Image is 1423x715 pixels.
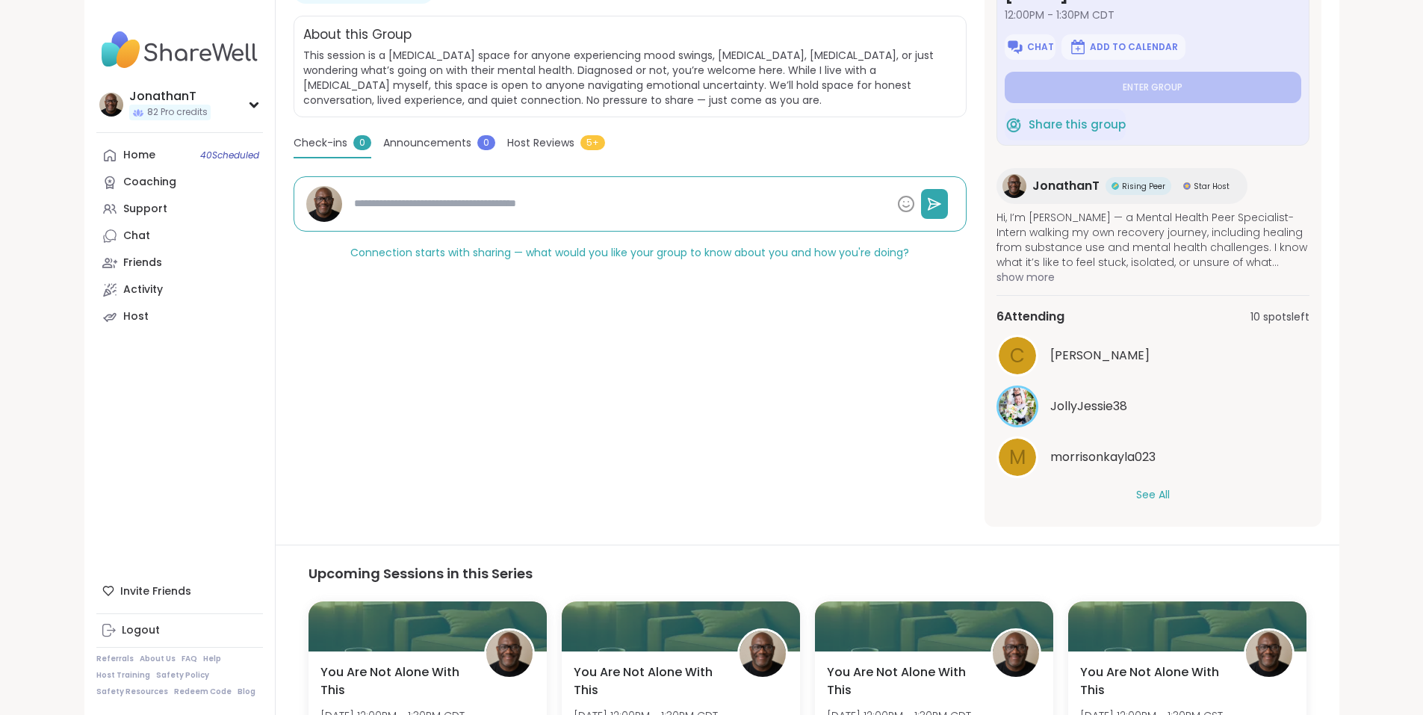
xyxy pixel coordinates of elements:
span: Star Host [1194,181,1230,192]
img: ShareWell Logomark [1005,116,1023,134]
div: Chat [123,229,150,244]
span: morrisonkayla023 [1050,448,1156,466]
a: Safety Policy [156,670,209,681]
span: C [1010,341,1025,371]
span: Connection starts with sharing — what would you like your group to know about you and how you're ... [350,245,909,260]
a: JonathanTJonathanTRising PeerRising PeerStar HostStar Host [996,168,1247,204]
a: Help [203,654,221,664]
span: You Are Not Alone With This [574,663,721,699]
a: Friends [96,250,263,276]
a: mmorrisonkayla023 [996,436,1309,478]
img: JonathanT [740,631,786,677]
img: JonathanT [486,631,533,677]
span: Check-ins [294,135,347,151]
a: Support [96,196,263,223]
span: You Are Not Alone With This [1080,663,1227,699]
img: Rising Peer [1112,182,1119,190]
a: C[PERSON_NAME] [996,335,1309,377]
span: You Are Not Alone With This [827,663,974,699]
img: JonathanT [306,186,342,222]
div: Support [123,202,167,217]
div: Invite Friends [96,578,263,604]
div: Activity [123,282,163,297]
div: Host [123,309,149,324]
div: Home [123,148,155,163]
img: JollyJessie38 [999,388,1036,425]
button: Share this group [1005,109,1126,140]
img: ShareWell Logomark [1006,38,1024,56]
h3: Upcoming Sessions in this Series [309,563,1306,584]
a: About Us [140,654,176,664]
a: Host Training [96,670,150,681]
img: Star Host [1183,182,1191,190]
img: ShareWell Logomark [1069,38,1087,56]
span: 0 [353,135,371,150]
img: JonathanT [1246,631,1292,677]
div: Coaching [123,175,176,190]
a: Logout [96,617,263,644]
span: 12:00PM - 1:30PM CDT [1005,7,1301,22]
a: Activity [96,276,263,303]
a: Safety Resources [96,687,168,697]
a: Chat [96,223,263,250]
span: 5+ [580,135,605,150]
span: 6 Attending [996,308,1064,326]
span: Rising Peer [1122,181,1165,192]
div: Logout [122,623,160,638]
a: FAQ [182,654,197,664]
button: Enter group [1005,72,1301,103]
span: 0 [477,135,495,150]
img: ShareWell Nav Logo [96,24,263,76]
span: Enter group [1123,81,1182,93]
span: Host Reviews [507,135,574,151]
a: Blog [238,687,255,697]
img: JonathanT [99,93,123,117]
span: 10 spots left [1250,309,1309,325]
div: JonathanT [129,88,211,105]
span: You Are Not Alone With This [320,663,468,699]
button: Chat [1005,34,1055,60]
span: 82 Pro credits [147,106,208,119]
a: Referrals [96,654,134,664]
button: Add to Calendar [1061,34,1185,60]
span: JonathanT [1032,177,1100,195]
span: show more [996,270,1309,285]
span: JollyJessie38 [1050,397,1127,415]
a: Coaching [96,169,263,196]
div: Friends [123,256,162,270]
span: Add to Calendar [1090,41,1178,53]
span: 40 Scheduled [200,149,259,161]
a: Redeem Code [174,687,232,697]
span: Chat [1027,41,1054,53]
a: Host [96,303,263,330]
span: Share this group [1029,117,1126,134]
span: Announcements [383,135,471,151]
span: This session is a [MEDICAL_DATA] space for anyone experiencing mood swings, [MEDICAL_DATA], [MEDI... [303,48,957,108]
span: m [1009,443,1026,472]
img: JonathanT [993,631,1039,677]
span: Cyndy [1050,347,1150,365]
span: Hi, I’m [PERSON_NAME] — a Mental Health Peer Specialist-Intern walking my own recovery journey, i... [996,210,1309,270]
button: See All [1136,487,1170,503]
a: Home40Scheduled [96,142,263,169]
a: JollyJessie38JollyJessie38 [996,386,1309,427]
img: JonathanT [1002,174,1026,198]
h2: About this Group [303,25,412,45]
